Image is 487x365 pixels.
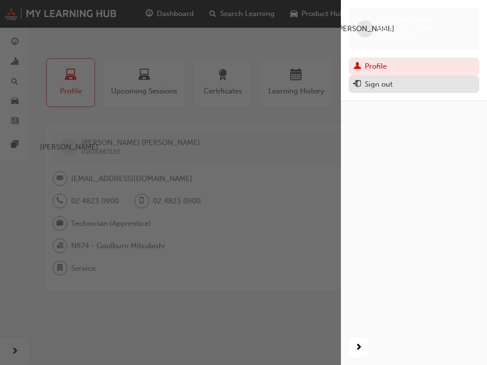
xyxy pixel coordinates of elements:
span: man-icon [354,62,361,71]
span: exit-icon [354,80,361,89]
button: Sign out [349,75,479,93]
a: Profile [349,57,479,75]
span: 0005867135 [377,34,416,42]
div: Sign out [365,79,393,90]
span: [PERSON_NAME] [PERSON_NAME] [377,16,471,33]
span: [PERSON_NAME] [336,23,394,35]
span: next-icon [355,342,362,354]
